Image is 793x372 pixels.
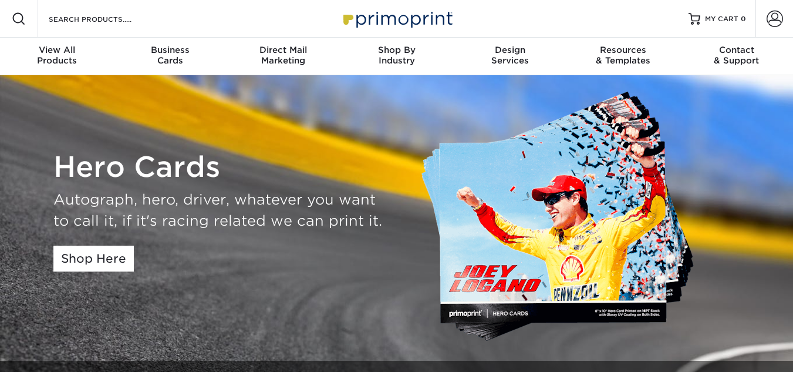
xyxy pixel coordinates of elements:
span: Resources [566,45,680,55]
a: Shop Here [53,246,134,272]
a: Contact& Support [680,38,793,75]
span: MY CART [705,14,738,24]
a: Shop ByIndustry [340,38,453,75]
div: & Templates [566,45,680,66]
div: Cards [113,45,227,66]
div: Services [453,45,566,66]
span: Contact [680,45,793,55]
a: BusinessCards [113,38,227,75]
img: Custom Hero Cards [420,89,708,347]
span: 0 [741,15,746,23]
span: Design [453,45,566,55]
div: Marketing [227,45,340,66]
img: Primoprint [338,6,455,31]
a: DesignServices [453,38,566,75]
a: Direct MailMarketing [227,38,340,75]
div: Autograph, hero, driver, whatever you want to call it, if it's racing related we can print it. [53,189,388,232]
div: & Support [680,45,793,66]
input: SEARCH PRODUCTS..... [48,12,162,26]
a: Resources& Templates [566,38,680,75]
span: Business [113,45,227,55]
div: Industry [340,45,453,66]
h1: Hero Cards [53,150,388,185]
span: Direct Mail [227,45,340,55]
span: Shop By [340,45,453,55]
